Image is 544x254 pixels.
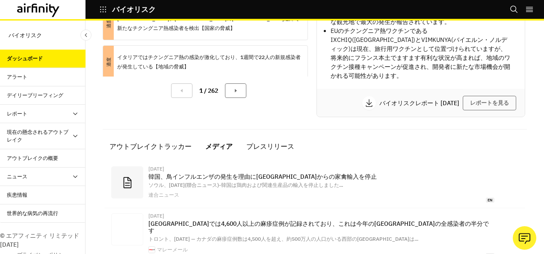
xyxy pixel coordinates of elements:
div: プレスリリース [246,140,294,153]
div: レポート [7,110,27,118]
div: 現在の懸念されるアウトブレイク [7,128,72,144]
div: 世界的な病気の再流行 [7,210,58,217]
div: マレーメール [157,247,188,252]
div: デイリーブリーフィング [7,92,63,99]
div: アラート [7,73,27,81]
a: [DATE]韓国、鳥インフルエンザの発生を理由に[GEOGRAPHIC_DATA]からの家禽輸入を停止ソウル、[DATE](聯合ニュース)-韓国は鶏肉および関連生産品の輸入を停止しました...連... [104,161,525,208]
img: logo-152x152.png [149,247,155,253]
p: [GEOGRAPHIC_DATA]では4,600人以上の麻疹症例が記録されており、これは今年の[GEOGRAPHIC_DATA]の全感染者の半分です [148,220,494,234]
div: 疾患情報 [7,191,27,199]
div: メディア [205,140,233,153]
img: 295132.JPG [112,214,143,245]
button: 捜索 [510,2,518,17]
div: 連合ニュース [148,192,179,198]
span: トロント、[DATE] — カナダの麻疹症例数は4,500人を超え、約500万人の人口がいる西部の[GEOGRAPHIC_DATA]は... [148,236,418,242]
button: バイオリスク [99,2,156,17]
p: バイオリスクレポート [DATE] [379,100,463,106]
div: ニュース [7,173,27,180]
div: [DATE] [148,166,494,171]
span: EN [486,198,494,203]
font: 適度 [105,19,112,28]
p: 韓国、鳥インフルエンザの発生を理由に[GEOGRAPHIC_DATA]からの家禽輸入を停止 [148,173,494,180]
p: [GEOGRAPHIC_DATA]、[GEOGRAPHIC_DATA]の[GEOGRAPHIC_DATA]近郊で新たなチクングニア熱感染者を検出【国家の脅威】 [117,14,301,33]
font: 適度 [105,57,112,67]
button: サイドバーを閉じる [80,30,92,41]
div: ダッシュボード [7,55,43,62]
p: イタリアではチクングニア熱の感染が激化しており、1週間で22人の新規感染者が発生している【地域の脅威】 [117,53,301,71]
button: 次のページ [225,83,246,98]
button: 前のページ [171,83,192,98]
div: アウトブレイクの概要 [7,154,58,162]
p: 1 / 262 [199,86,218,95]
p: バイオリスク [9,27,42,43]
span: ソウル、[DATE](聯合ニュース)-韓国は鶏肉および関連生産品の輸入を停止しました... [148,182,343,188]
div: アウトブレイクトラッカー [109,140,192,153]
button: アナリストに質問する [513,226,536,250]
p: EUのチクングニア熱ワクチンであるIXCHIQ([GEOGRAPHIC_DATA])とVIMKUNYA(バイエルン・ノルディック)は現在、旅行用ワクチンとして位置づけられていますが、将来的にフラ... [331,27,511,80]
div: [DATE] [148,213,494,219]
p: バイオリスク [112,6,156,13]
button: レポートを見る [463,96,516,110]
